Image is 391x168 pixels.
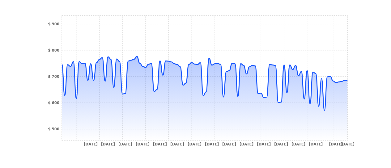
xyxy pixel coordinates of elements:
[329,142,343,146] tspan: [DATE]
[341,142,355,146] tspan: [DATE]
[101,142,115,146] tspan: [DATE]
[222,142,236,146] tspan: [DATE]
[48,48,59,52] tspan: $ 800
[48,101,59,105] tspan: $ 600
[291,142,305,146] tspan: [DATE]
[257,142,271,146] tspan: [DATE]
[118,142,132,146] tspan: [DATE]
[48,22,59,26] tspan: $ 900
[188,142,202,146] tspan: [DATE]
[240,142,253,146] tspan: [DATE]
[136,142,150,146] tspan: [DATE]
[274,142,288,146] tspan: [DATE]
[84,142,98,146] tspan: [DATE]
[153,142,167,146] tspan: [DATE]
[309,142,323,146] tspan: [DATE]
[170,142,184,146] tspan: [DATE]
[48,74,59,79] tspan: $ 700
[205,142,219,146] tspan: [DATE]
[48,127,59,131] tspan: $ 500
